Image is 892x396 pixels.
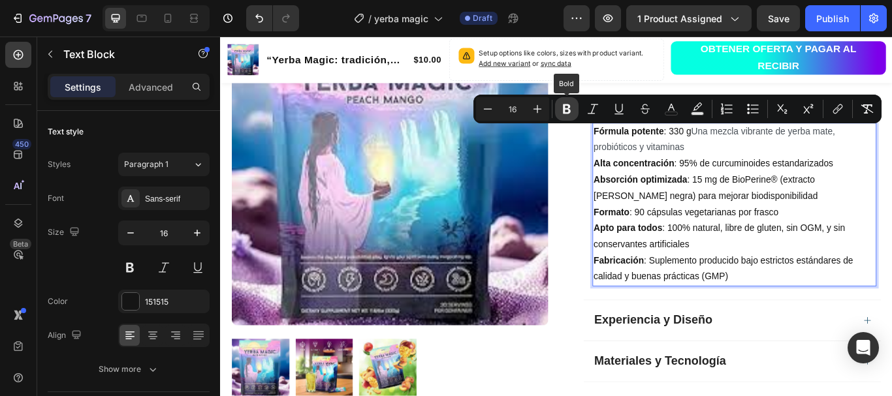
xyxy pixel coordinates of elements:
[220,37,892,396] iframe: Design area
[65,80,101,94] p: Settings
[435,106,716,136] span: Una mezcla vibrante de yerba mate, probióticos y vitaminas
[436,371,589,386] strong: Materiales y Tecnología
[48,358,210,381] button: Show more
[124,159,168,170] span: Paragraph 1
[12,139,31,149] div: 450
[473,95,882,123] div: Editor contextual toolbar
[63,46,174,62] p: Text Block
[99,363,159,376] div: Show more
[435,159,763,196] p: : 15 mg de BioPerine® (extracto [PERSON_NAME] negra) para mejorar biodisponibilidad
[368,12,372,25] span: /
[145,193,206,205] div: Sans-serif
[48,159,71,170] div: Styles
[435,162,544,173] strong: Absorción optimizada
[637,12,722,25] span: 1 product assigned
[48,192,64,204] div: Font
[48,296,68,307] div: Color
[626,5,752,31] button: 1 product assigned
[48,224,82,241] div: Size
[435,196,763,215] p: : 90 cápsulas vegetarianas por frasco
[435,140,763,159] p: : 95% de curcuminoides estandarizados
[436,323,573,338] strong: Experiencia y Diseño
[435,106,517,117] strong: Fórmula potente
[525,6,776,45] button: <p><span style="color:#FFFFFF;font-size:18px;"><strong>OBTENER OFERTA Y PAGAR AL RECIBIR</strong>...
[435,252,763,290] p: : Suplemento producido bajo estrictos estándares de calidad y buenas prácticas (GMP)
[434,101,765,292] div: Rich Text Editor. Editing area: main
[435,143,529,154] strong: Alta concentración
[86,10,91,26] p: 7
[246,5,299,31] div: Undo/Redo
[473,12,492,24] span: Draft
[118,153,210,176] button: Paragraph 1
[435,256,494,267] strong: Fabricación
[436,69,547,84] strong: Especificaciones
[816,12,849,25] div: Publish
[768,13,789,24] span: Save
[848,332,879,363] div: Open Intercom Messenger
[435,215,763,252] p: : 100% natural, libre de gluten, sin OGM, y sin conservantes artificiales
[5,5,97,31] button: 7
[805,5,860,31] button: Publish
[435,200,477,211] strong: Formato
[374,12,428,25] span: yerba magic
[560,8,741,41] strong: OBTENER OFERTA Y PAGAR AL RECIBIR
[48,126,84,138] div: Text style
[10,239,31,249] div: Beta
[48,327,84,344] div: Align
[435,102,763,140] p: : 330 g
[757,5,800,31] button: Save
[145,296,206,308] div: 151515
[435,218,515,229] strong: Apto para todos
[129,80,173,94] p: Advanced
